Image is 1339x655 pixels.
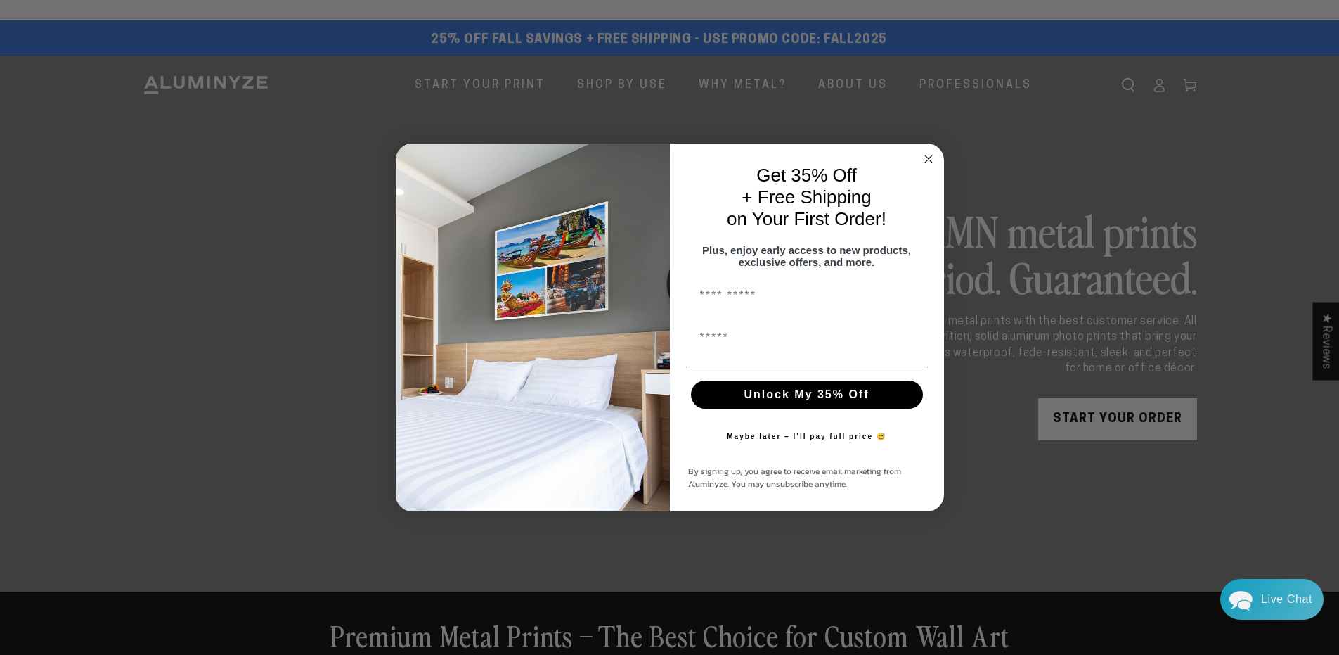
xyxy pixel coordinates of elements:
button: Maybe later – I’ll pay full price 😅 [720,423,893,451]
span: Plus, enjoy early access to new products, exclusive offers, and more. [702,244,911,268]
span: By signing up, you agree to receive email marketing from Aluminyze. You may unsubscribe anytime. [688,465,901,490]
div: Chat widget toggle [1220,579,1324,620]
img: 728e4f65-7e6c-44e2-b7d1-0292a396982f.jpeg [396,144,670,512]
span: on Your First Order! [727,208,886,229]
span: + Free Shipping [742,186,871,208]
span: Get 35% Off [756,165,857,186]
div: Contact Us Directly [1261,579,1312,620]
button: Close dialog [920,151,937,167]
button: Unlock My 35% Off [691,381,923,409]
img: underline [688,367,926,367]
